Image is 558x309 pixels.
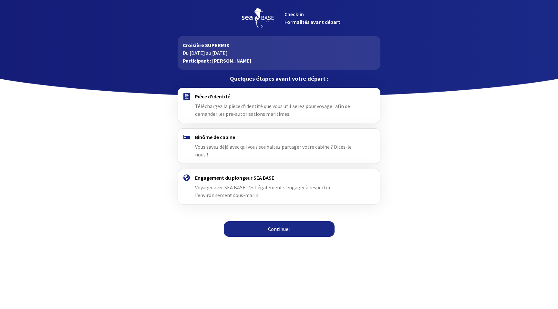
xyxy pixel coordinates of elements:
p: Croisière SUPERMIX [183,41,375,49]
h4: Engagement du plongeur SEA BASE [195,174,363,181]
h4: Binôme de cabine [195,134,363,140]
span: Téléchargez la pièce d'identité que vous utiliserez pour voyager afin de demander les pré-autoris... [195,103,350,117]
span: Voyager avec SEA BASE c’est également s’engager à respecter l’environnement sous-marin. [195,184,331,198]
a: Continuer [224,221,335,237]
img: binome.svg [183,135,190,139]
p: Participant : [PERSON_NAME] [183,57,375,65]
span: Check-in Formalités avant départ [284,11,340,25]
p: Quelques étapes avant votre départ : [178,75,380,83]
img: passport.svg [183,93,190,100]
p: Du [DATE] au [DATE] [183,49,375,57]
span: Vous savez déjà avec qui vous souhaitez partager votre cabine ? Dites-le nous ! [195,144,352,158]
img: engagement.svg [183,174,190,181]
h4: Pièce d'identité [195,93,363,100]
img: logo_seabase.svg [242,8,274,28]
